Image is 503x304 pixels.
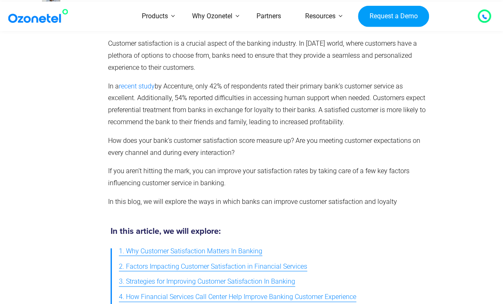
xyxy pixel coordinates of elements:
[108,167,409,187] span: If you aren’t hitting the mark, you can improve your satisfaction rates by taking care of a few k...
[130,2,180,31] a: Products
[108,82,426,126] span: by Accenture, only 42% of respondents rated their primary bank’s customer service as excellent. A...
[119,276,295,288] span: 3. Strategies for Improving Customer Satisfaction In Banking
[119,274,295,289] a: 3. Strategies for Improving Customer Satisfaction In Banking
[119,245,262,257] span: 1. Why Customer Satisfaction Matters In Banking
[119,82,155,90] a: recent study
[108,137,420,157] span: How does your bank’s customer satisfaction score measure up? Are you meeting customer expectation...
[111,227,389,235] h5: In this article, we will explore:
[244,2,293,31] a: Partners
[119,291,356,303] span: 4. How Financial Services Call Center Help Improve Banking Customer Experience
[119,261,307,273] span: 2. Factors Impacting Customer Satisfaction in Financial Services
[108,82,119,90] span: In a
[64,1,79,7] span: [DATE]
[108,39,417,71] span: Customer satisfaction is a crucial aspect of the banking industry. In [DATE] world, where custome...
[180,2,244,31] a: Why Ozonetel
[358,5,429,27] a: Request a Demo
[108,198,397,206] span: In this blog, we will explore the ways in which banks can improve customer satisfaction and loyalty
[119,244,262,259] a: 1. Why Customer Satisfaction Matters In Banking
[86,1,108,7] span: mins read
[81,1,84,7] span: 8
[119,259,307,275] a: 2. Factors Impacting Customer Satisfaction in Financial Services
[293,2,348,31] a: Resources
